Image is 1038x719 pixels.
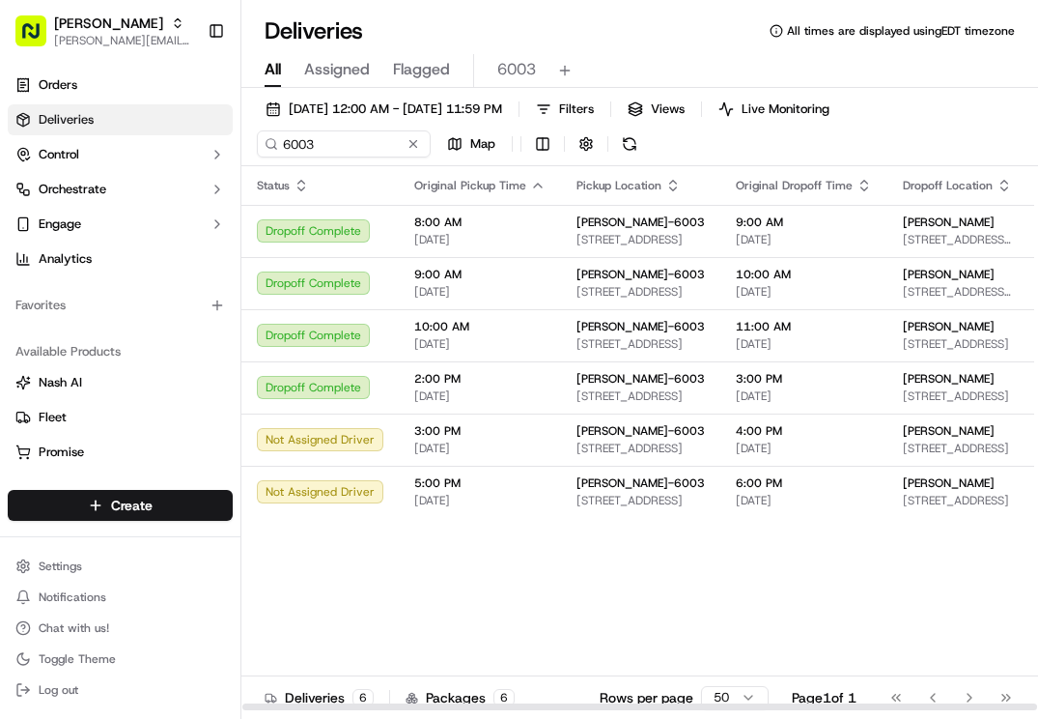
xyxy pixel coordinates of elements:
span: [PERSON_NAME]-6003 [576,267,705,282]
span: Views [651,101,685,118]
span: [PERSON_NAME]-6003 [576,319,705,334]
span: [STREET_ADDRESS][PERSON_NAME] [903,284,1012,300]
span: Pickup Location [576,178,661,193]
div: 6 [493,689,515,706]
div: Favorites [8,290,233,321]
button: [PERSON_NAME] [54,14,163,33]
span: [PERSON_NAME]-6003 [576,423,705,439]
span: Create [111,496,153,515]
a: Analytics [8,244,233,274]
div: Deliveries [265,688,374,707]
span: Promise [39,444,84,461]
span: [DATE] 12:00 AM - [DATE] 11:59 PM [289,101,502,118]
button: [PERSON_NAME][EMAIL_ADDRESS][PERSON_NAME][DOMAIN_NAME] [54,33,192,48]
span: Log out [39,682,78,698]
button: [DATE] 12:00 AM - [DATE] 11:59 PM [257,96,511,123]
span: Original Dropoff Time [736,178,853,193]
button: Log out [8,676,233,704]
div: 6 [352,689,374,706]
span: Engage [39,216,81,233]
span: Toggle Theme [39,651,116,667]
a: Nash AI [15,374,225,391]
button: Fleet [8,402,233,433]
button: Control [8,139,233,170]
span: Flagged [393,58,450,81]
span: [STREET_ADDRESS] [903,441,1012,456]
a: Orders [8,70,233,101]
button: Refresh [616,130,643,158]
span: 6003 [497,58,536,81]
span: Settings [39,559,82,574]
span: 11:00 AM [736,319,872,334]
span: [STREET_ADDRESS] [576,336,705,352]
span: Assigned [304,58,370,81]
span: [STREET_ADDRESS] [903,388,1012,404]
span: Nash AI [39,374,82,391]
span: [STREET_ADDRESS] [903,336,1012,352]
span: Fleet [39,409,67,426]
span: 10:00 AM [414,319,546,334]
span: 3:00 PM [414,423,546,439]
span: [DATE] [736,284,872,300]
span: [DATE] [414,441,546,456]
span: [DATE] [414,232,546,247]
span: [PERSON_NAME] [903,319,995,334]
span: 4:00 PM [736,423,872,439]
span: All [265,58,281,81]
button: [PERSON_NAME][PERSON_NAME][EMAIL_ADDRESS][PERSON_NAME][DOMAIN_NAME] [8,8,200,54]
span: All times are displayed using EDT timezone [787,23,1015,39]
span: [DATE] [736,441,872,456]
span: [DATE] [736,493,872,508]
span: [DATE] [414,284,546,300]
div: Packages [406,688,515,707]
button: Live Monitoring [710,96,838,123]
button: Promise [8,437,233,468]
span: Deliveries [39,111,94,129]
span: Map [470,135,495,153]
button: Map [438,130,504,158]
span: Filters [559,101,594,118]
span: [PERSON_NAME] [903,423,995,439]
span: 8:00 AM [414,215,546,230]
button: Views [619,96,693,123]
a: Promise [15,444,225,461]
span: [PERSON_NAME] [903,475,995,491]
span: [STREET_ADDRESS] [576,284,705,300]
span: Status [257,178,290,193]
input: Type to search [257,130,431,158]
button: Orchestrate [8,174,233,205]
span: 10:00 AM [736,267,872,282]
button: Settings [8,553,233,580]
button: Filters [527,96,603,123]
span: Original Pickup Time [414,178,526,193]
span: [DATE] [414,336,546,352]
span: Orchestrate [39,181,106,198]
button: Nash AI [8,367,233,398]
span: [DATE] [736,336,872,352]
span: 9:00 AM [736,215,872,230]
button: Chat with us! [8,615,233,642]
span: 5:00 PM [414,475,546,491]
span: [STREET_ADDRESS] [576,388,705,404]
span: Orders [39,76,77,94]
span: [STREET_ADDRESS] [576,441,705,456]
button: Notifications [8,584,233,611]
h1: Deliveries [265,15,363,46]
span: [PERSON_NAME] [903,215,995,230]
div: Page 1 of 1 [792,688,856,707]
span: [PERSON_NAME] [903,267,995,282]
span: [DATE] [414,493,546,508]
span: Analytics [39,250,92,268]
span: [DATE] [736,232,872,247]
span: [DATE] [414,388,546,404]
a: Deliveries [8,104,233,135]
span: 6:00 PM [736,475,872,491]
span: Control [39,146,79,163]
a: Fleet [15,409,225,426]
p: Rows per page [600,688,693,707]
span: [DATE] [736,388,872,404]
span: [STREET_ADDRESS] [576,232,705,247]
span: [STREET_ADDRESS][US_STATE] [903,232,1012,247]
